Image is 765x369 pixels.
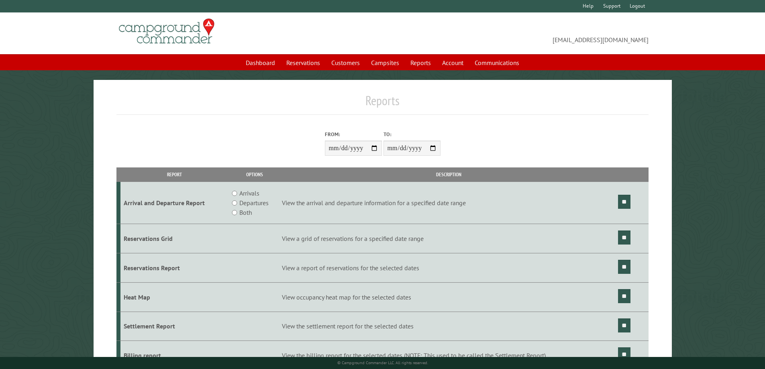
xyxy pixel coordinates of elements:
[120,282,228,312] td: Heat Map
[470,55,524,70] a: Communications
[281,282,617,312] td: View occupancy heat map for the selected dates
[281,253,617,282] td: View a report of reservations for the selected dates
[281,224,617,253] td: View a grid of reservations for a specified date range
[120,253,228,282] td: Reservations Report
[281,312,617,341] td: View the settlement report for the selected dates
[120,167,228,181] th: Report
[281,167,617,181] th: Description
[228,167,280,181] th: Options
[384,130,441,138] label: To:
[116,16,217,47] img: Campground Commander
[120,312,228,341] td: Settlement Report
[337,360,428,365] small: © Campground Commander LLC. All rights reserved.
[326,55,365,70] a: Customers
[120,182,228,224] td: Arrival and Departure Report
[120,224,228,253] td: Reservations Grid
[116,93,649,115] h1: Reports
[239,208,252,217] label: Both
[239,188,259,198] label: Arrivals
[282,55,325,70] a: Reservations
[437,55,468,70] a: Account
[366,55,404,70] a: Campsites
[406,55,436,70] a: Reports
[383,22,649,45] span: [EMAIL_ADDRESS][DOMAIN_NAME]
[325,130,382,138] label: From:
[281,182,617,224] td: View the arrival and departure information for a specified date range
[241,55,280,70] a: Dashboard
[239,198,269,208] label: Departures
